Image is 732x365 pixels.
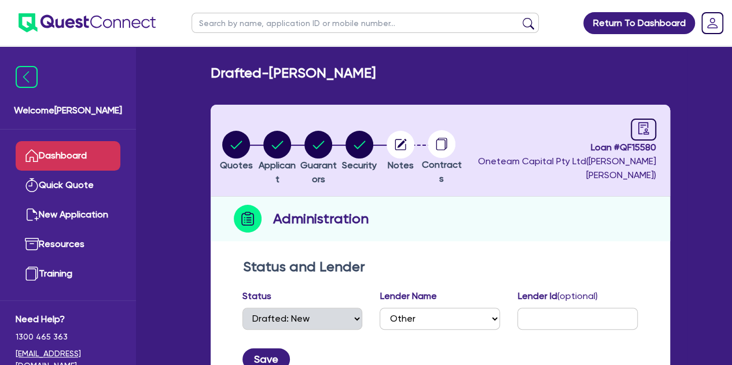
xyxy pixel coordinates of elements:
span: Oneteam Capital Pty Ltd ( [PERSON_NAME] [PERSON_NAME] ) [478,156,656,180]
button: Notes [386,130,415,173]
img: new-application [25,208,39,222]
img: step-icon [234,205,262,233]
button: Quotes [219,130,253,173]
span: (optional) [557,290,597,301]
img: quick-quote [25,178,39,192]
img: quest-connect-logo-blue [19,13,156,32]
span: Quotes [220,160,253,171]
span: Applicant [259,160,296,185]
a: Return To Dashboard [583,12,695,34]
button: Applicant [257,130,298,187]
a: New Application [16,200,120,230]
label: Lender Id [517,289,597,303]
a: Quick Quote [16,171,120,200]
img: icon-menu-close [16,66,38,88]
span: Loan # QF15580 [465,141,656,154]
button: Security [341,130,377,173]
span: 1300 465 363 [16,331,120,343]
input: Search by name, application ID or mobile number... [192,13,539,33]
img: training [25,267,39,281]
a: Resources [16,230,120,259]
span: Welcome [PERSON_NAME] [14,104,122,117]
label: Lender Name [380,289,436,303]
span: Guarantors [300,160,337,185]
label: Status [242,289,271,303]
span: Contracts [422,159,462,184]
a: Training [16,259,120,289]
span: Need Help? [16,312,120,326]
span: Security [342,160,377,171]
h2: Drafted - [PERSON_NAME] [211,65,376,82]
a: Dropdown toggle [697,8,727,38]
span: Notes [388,160,414,171]
a: Dashboard [16,141,120,171]
img: resources [25,237,39,251]
button: Guarantors [298,130,339,187]
span: audit [637,122,650,135]
h2: Status and Lender [243,259,638,275]
h2: Administration [273,208,369,229]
